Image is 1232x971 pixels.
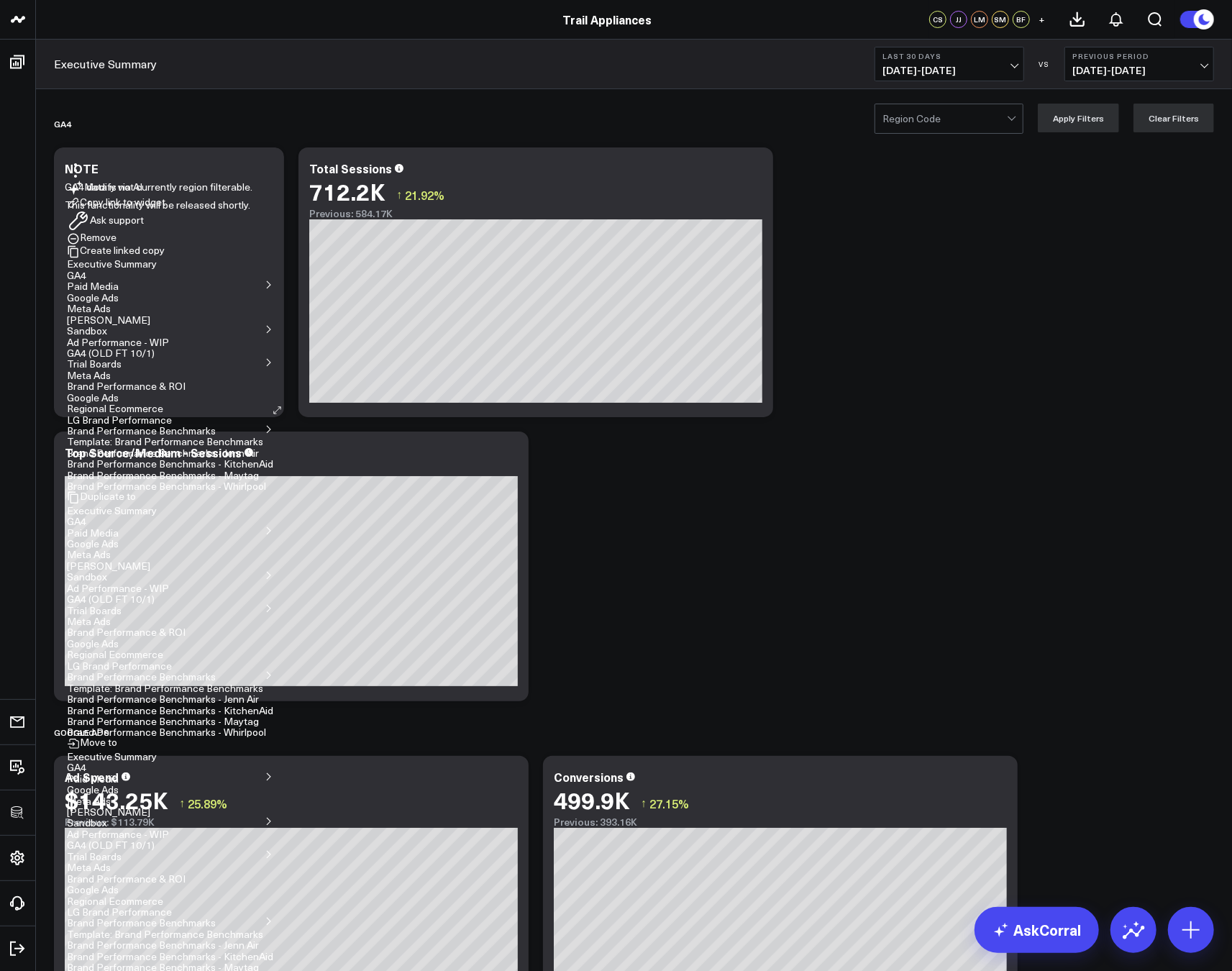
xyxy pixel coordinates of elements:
[67,381,186,391] button: Brand Performance & ROI
[67,737,117,750] button: Move to
[1064,47,1214,81] button: Previous Period[DATE]-[DATE]
[67,491,136,504] button: Duplicate to
[992,11,1009,28] div: SM
[67,337,169,347] button: Ad Performance - WIP
[1039,14,1046,24] span: +
[67,196,165,209] button: Copy link to widget
[67,706,273,716] button: Brand Performance Benchmarks - KitchenAid
[67,481,266,491] button: Brand Performance Benchmarks - Whirlpool
[67,270,86,281] button: GA4
[649,796,689,811] span: 27.15%
[67,661,172,671] button: LG Brand Performance
[54,107,71,140] div: GA4
[67,404,163,414] button: Regional Ecommerce
[950,11,967,28] div: JJ
[67,232,117,245] button: Remove
[67,561,150,571] button: [PERSON_NAME]
[971,11,988,28] div: LM
[67,415,172,425] button: LG Brand Performance
[67,448,259,458] button: Brand Performance Benchmarks - Jenn Air
[67,393,119,403] button: Google Ads
[67,829,169,839] button: Ad Performance - WIP
[67,459,273,469] button: Brand Performance Benchmarks - KitchenAid
[67,550,111,560] button: Meta Ads
[67,594,155,604] button: GA4 (OLD FT 10/1)
[67,874,186,884] button: Brand Performance & ROI
[67,683,263,693] button: Template: Brand Performance Benchmarks
[1133,104,1214,132] button: Clear Filters
[1038,104,1119,132] button: Apply Filters
[67,818,107,828] button: Sandbox
[67,348,155,358] button: GA4 (OLD FT 10/1)
[67,572,107,582] button: Sandbox
[929,11,946,28] div: CS
[67,437,263,447] button: Template: Brand Performance Benchmarks
[309,160,392,176] div: Total Sessions
[67,762,86,772] button: GA4
[875,47,1024,81] button: Last 30 Days[DATE]-[DATE]
[641,794,647,813] span: ↑
[554,787,630,813] div: 499.9K
[67,315,150,325] button: [PERSON_NAME]
[67,774,119,784] button: Paid Media
[882,65,1016,76] span: [DATE] - [DATE]
[67,539,119,549] button: Google Ads
[65,816,518,828] div: Previous: $113.79K
[67,649,163,660] button: Regional Ecommerce
[67,716,259,726] button: Brand Performance Benchmarks - Maytag
[1072,65,1206,76] span: [DATE] - [DATE]
[67,179,142,196] button: Modify via AI
[1013,11,1030,28] div: BF
[67,918,216,928] button: Brand Performance Benchmarks
[67,752,157,762] button: Executive Summary
[67,694,259,704] button: Brand Performance Benchmarks - Jenn Air
[67,796,111,806] button: Meta Ads
[67,370,111,380] button: Meta Ads
[67,929,263,939] button: Template: Brand Performance Benchmarks
[405,187,444,203] span: 21.92%
[67,426,216,436] button: Brand Performance Benchmarks
[67,840,155,850] button: GA4 (OLD FT 10/1)
[396,186,402,204] span: ↑
[54,56,157,72] a: Executive Summary
[67,209,144,232] button: Ask support
[1031,60,1057,68] div: VS
[67,326,107,336] button: Sandbox
[67,862,111,872] button: Meta Ads
[67,516,86,526] button: GA4
[67,506,157,516] button: Executive Summary
[67,672,216,682] button: Brand Performance Benchmarks
[975,907,1099,953] a: AskCorral
[67,304,111,314] button: Meta Ads
[67,852,122,862] button: Trial Boards
[67,896,163,906] button: Regional Ecommerce
[309,208,762,219] div: Previous: 584.17K
[67,885,119,895] button: Google Ads
[67,281,119,291] button: Paid Media
[67,616,111,626] button: Meta Ads
[67,940,259,950] button: Brand Performance Benchmarks - Jenn Air
[67,952,273,962] button: Brand Performance Benchmarks - KitchenAid
[67,606,122,616] button: Trial Boards
[1033,11,1051,28] button: +
[67,359,122,369] button: Trial Boards
[65,160,99,176] div: NOTE
[67,293,119,303] button: Google Ads
[67,528,119,538] button: Paid Media
[54,716,109,749] div: Google Ads
[67,470,259,480] button: Brand Performance Benchmarks - Maytag
[554,769,624,785] div: Conversions
[67,583,169,593] button: Ad Performance - WIP
[882,52,1016,60] b: Last 30 Days
[67,259,157,269] button: Executive Summary
[309,178,385,204] div: 712.2K
[67,627,186,637] button: Brand Performance & ROI
[67,639,119,649] button: Google Ads
[67,727,266,737] button: Brand Performance Benchmarks - Whirlpool
[67,807,150,817] button: [PERSON_NAME]
[554,816,1007,828] div: Previous: 393.16K
[67,245,165,258] button: Create linked copy
[67,785,119,795] button: Google Ads
[67,907,172,917] button: LG Brand Performance
[562,12,652,27] a: Trail Appliances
